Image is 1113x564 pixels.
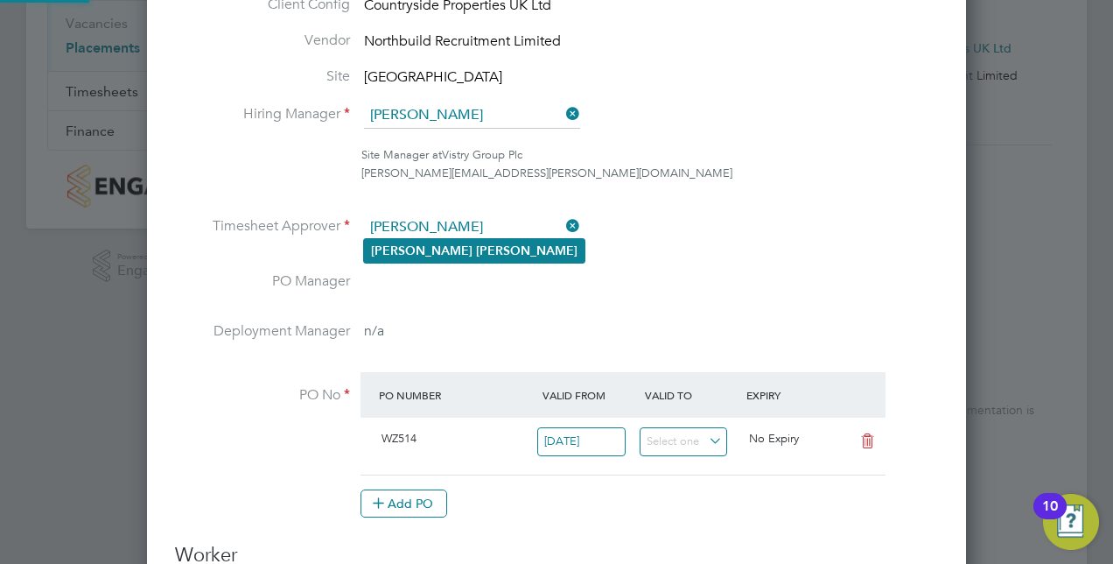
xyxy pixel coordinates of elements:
span: WZ514 [381,431,416,446]
span: Site Manager at [361,147,442,162]
span: No Expiry [749,431,799,446]
input: Search for... [364,215,580,241]
button: Open Resource Center, 10 new notifications [1043,494,1099,550]
label: PO No [175,386,350,405]
div: Valid To [640,379,743,411]
label: Deployment Manager [175,322,350,341]
span: [GEOGRAPHIC_DATA] [364,68,502,86]
div: PO Number [374,379,538,411]
input: Select one [537,427,626,456]
label: Site [175,67,350,86]
div: [PERSON_NAME][EMAIL_ADDRESS][PERSON_NAME][DOMAIN_NAME] [361,165,938,183]
span: Vistry Group Plc [442,147,522,162]
input: Search for... [364,102,580,129]
input: Select one [640,427,728,456]
label: Vendor [175,32,350,50]
label: Timesheet Approver [175,217,350,236]
div: Valid From [538,379,640,411]
span: Northbuild Recruitment Limited [364,32,561,50]
b: [PERSON_NAME] [476,243,577,258]
button: Add PO [360,490,447,518]
label: Hiring Manager [175,105,350,123]
div: 10 [1042,506,1058,529]
b: [PERSON_NAME] [371,243,472,258]
span: n/a [364,322,384,340]
div: Expiry [742,379,844,411]
label: PO Manager [175,272,350,291]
